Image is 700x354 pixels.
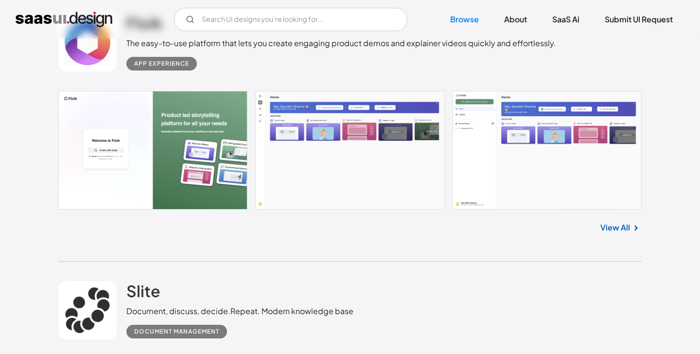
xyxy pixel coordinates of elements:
[600,222,630,233] a: View All
[174,8,407,31] input: Search UI designs you're looking for...
[16,12,112,27] a: home
[134,326,219,337] div: Document Management
[134,58,189,70] div: App Experience
[126,305,353,317] div: Document, discuss, decide.Repeat. Modern knowledge base
[126,37,556,49] div: The easy-to-use platform that lets you create engaging product demos and explainer videos quickly...
[492,9,539,30] a: About
[174,8,407,31] form: Email Form
[593,9,684,30] a: Submit UI Request
[126,281,160,305] a: Slite
[126,281,160,301] h2: Slite
[438,9,490,30] a: Browse
[541,9,591,30] a: SaaS Ai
